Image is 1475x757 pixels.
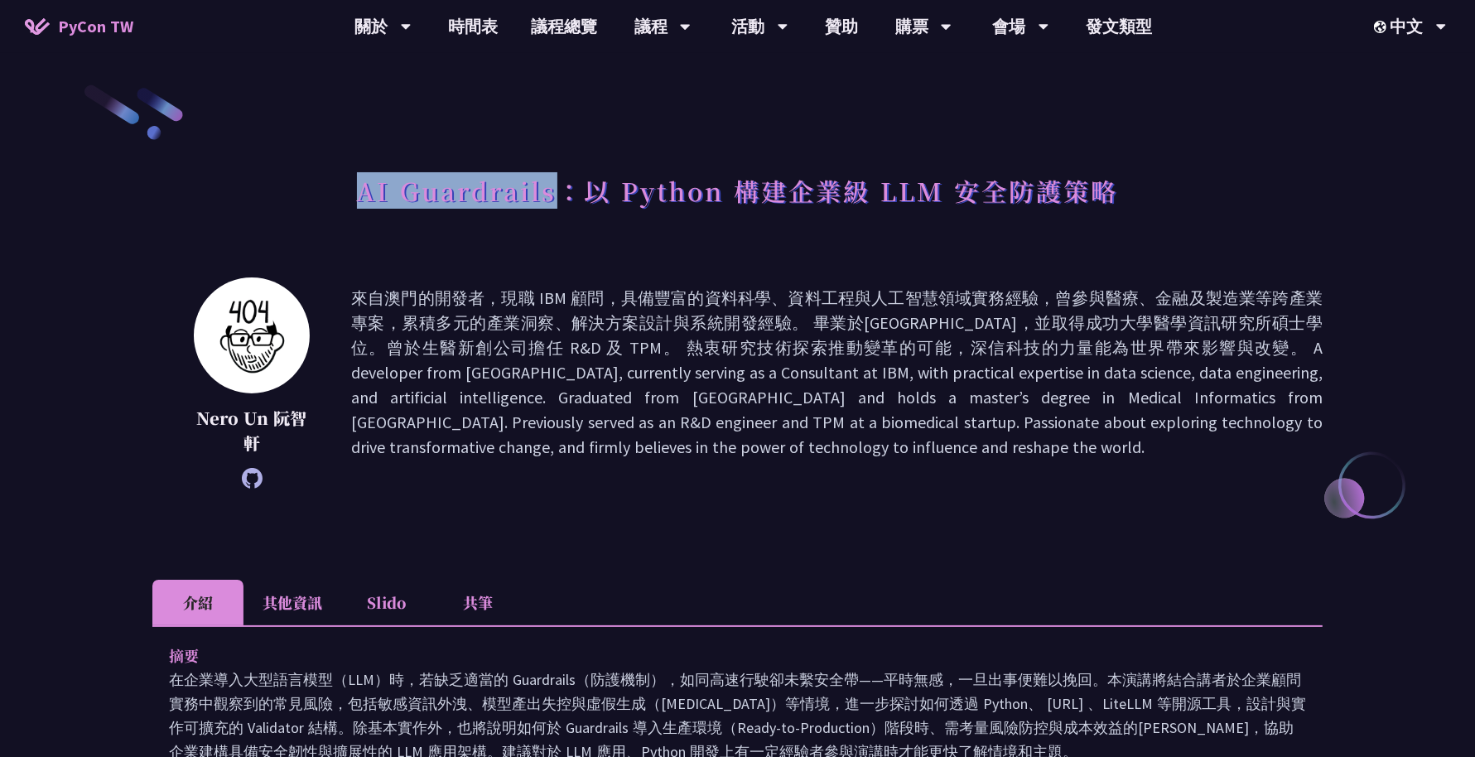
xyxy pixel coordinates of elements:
[169,644,1273,668] p: 摘要
[1086,16,1152,36] font: 發文類型
[8,6,150,47] a: PyCon TW
[341,580,432,625] li: Slido
[243,580,341,625] li: 其他資訊
[25,18,50,35] img: PyCon TW 2025 首頁圖標
[58,16,133,36] font: PyCon TW
[1391,16,1424,36] font: 中文
[432,580,523,625] li: 共筆
[152,580,243,625] li: 介紹
[1374,21,1391,33] img: 區域設定圖標
[194,277,310,393] img: Nero Un 阮智軒
[194,406,310,456] p: Nero Un 阮智軒
[357,166,1119,215] h1: AI Guardrails：以 Python 構建企業級 LLM 安全防護策略
[448,16,498,36] font: 時間表
[351,286,1323,480] p: 來自澳門的開發者，現職 IBM 顧問，具備豐富的資料科學、資料工程與人工智慧領域實務經驗，曾參與醫療、金融及製造業等跨產業專案，累積多元的產業洞察、解決方案設計與系統開發經驗。 畢業於[GEOG...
